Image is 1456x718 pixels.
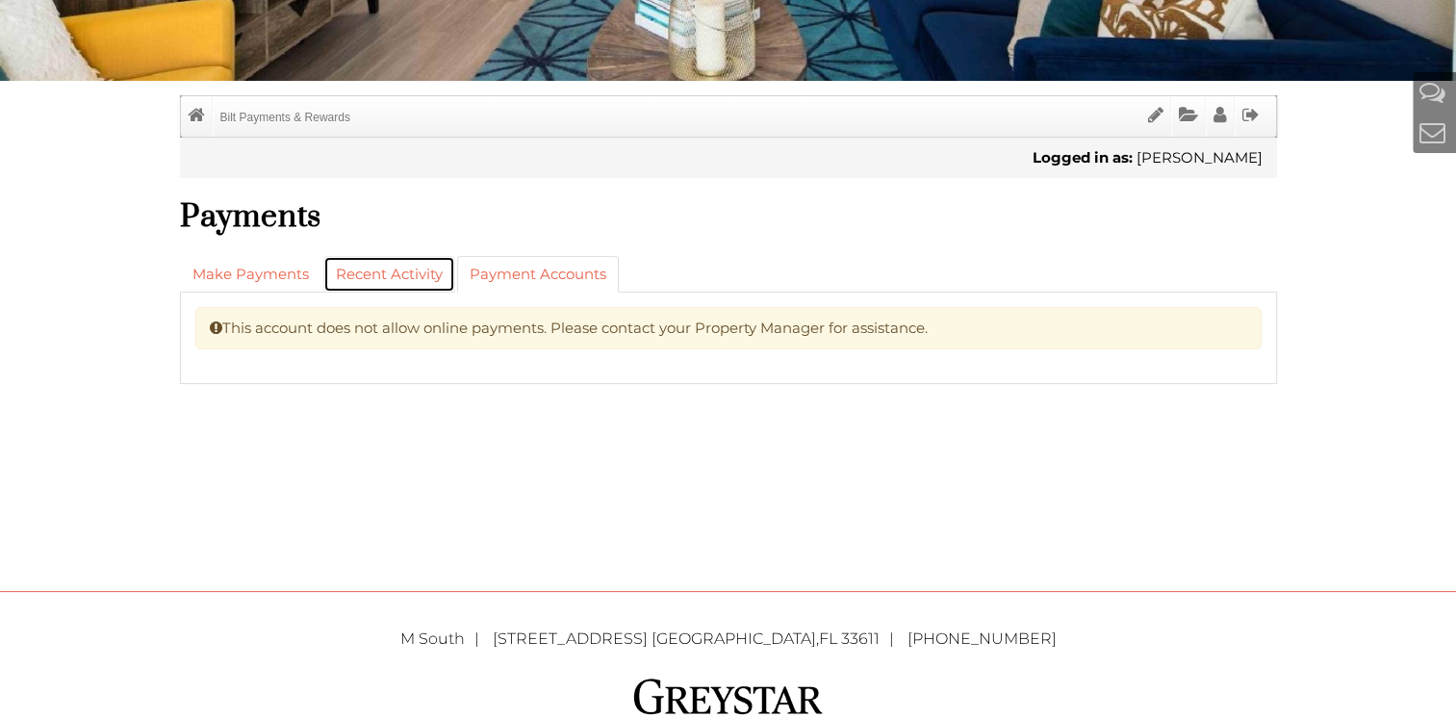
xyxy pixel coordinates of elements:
a: Home [181,96,212,137]
i: Documents [1179,106,1198,124]
span: 33611 [841,629,880,648]
div: This account does not allow online payments. Please contact your Property Manager for assistance. [195,307,1262,349]
img: Greystar logo and Greystar website [632,676,825,717]
a: Help And Support [1419,76,1445,108]
i: Sign Out [1242,106,1260,124]
a: Sign Out [1236,96,1266,137]
a: Recent Activity [323,256,455,293]
a: Profile [1207,96,1234,137]
i: Profile [1213,106,1227,124]
a: Sign Documents [1141,96,1170,137]
a: Make Payments [180,256,321,293]
a: [PHONE_NUMBER] [907,629,1057,648]
span: [STREET_ADDRESS] [493,629,648,648]
h1: Payments [180,197,1277,237]
a: Documents [1172,96,1205,137]
span: , [493,629,904,648]
a: Bilt Payments & Rewards [214,96,357,137]
a: M South [STREET_ADDRESS] [GEOGRAPHIC_DATA],FL 33611 [400,629,904,648]
span: [PERSON_NAME] [1137,148,1263,167]
a: Payment Accounts [457,256,619,293]
span: [GEOGRAPHIC_DATA] [651,629,816,648]
a: Contact [1419,116,1445,148]
span: M South [400,629,489,648]
b: Logged in as: [1033,148,1133,167]
i: Sign Documents [1148,106,1163,124]
span: FL [819,629,837,648]
i: Home [188,106,205,124]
